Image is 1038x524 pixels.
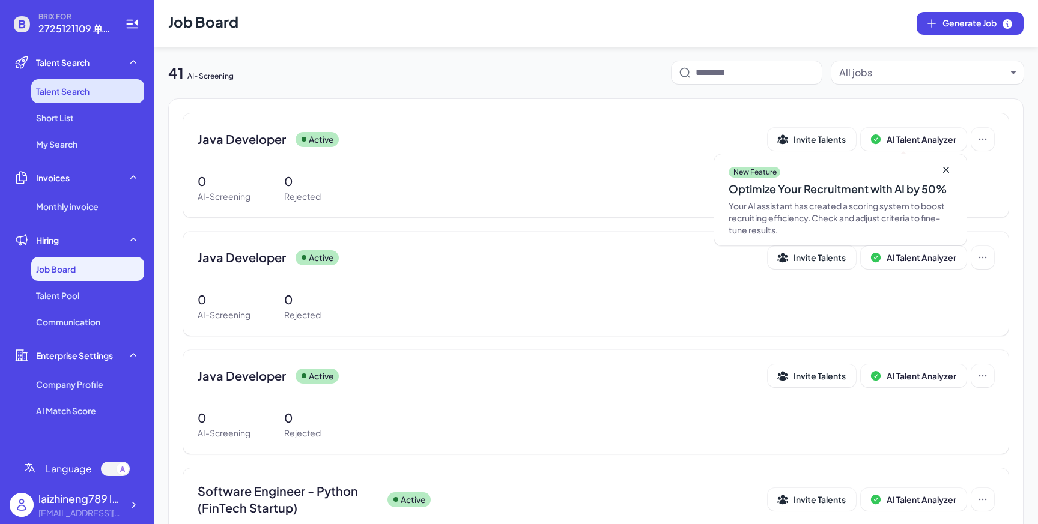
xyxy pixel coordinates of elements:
[309,370,334,382] p: Active
[768,128,856,151] button: Invite Talents
[794,134,846,145] span: Invite Talents
[887,134,956,145] span: AI Talent Analyzer
[198,427,250,439] p: AI-Screening
[168,64,184,82] span: 41
[768,246,856,269] button: Invite Talents
[38,12,111,22] span: BRIX FOR
[36,289,79,301] span: Talent Pool
[36,316,100,328] span: Communication
[839,65,1006,80] button: All jobs
[46,462,92,476] span: Language
[768,364,856,387] button: Invite Talents
[36,112,74,124] span: Short List
[917,12,1024,35] button: Generate Job
[38,507,123,519] div: 2725121109@qq.com
[768,488,856,511] button: Invite Talents
[38,22,111,36] span: 2725121109 单人企业
[36,378,103,390] span: Company Profile
[36,56,90,68] span: Talent Search
[198,367,286,384] span: Java Developer
[284,291,321,309] p: 0
[36,263,76,275] span: Job Board
[794,494,846,505] span: Invite Talents
[36,200,99,212] span: Monthly invoice
[36,138,77,150] span: My Search
[942,17,1013,30] span: Generate Job
[861,364,967,387] button: AI Talent Analyzer
[198,131,286,148] span: Java Developer
[198,291,250,309] p: 0
[36,85,90,97] span: Talent Search
[36,349,113,361] span: Enterprise Settings
[284,427,321,439] p: Rejected
[733,167,777,177] p: New Feature
[284,409,321,427] p: 0
[187,71,234,80] span: AI- Screening
[887,252,956,263] span: AI Talent Analyzer
[36,172,70,184] span: Invoices
[729,200,952,236] div: Your AI assistant has created a scoring system to boost recruiting efficiency. Check and adjust c...
[861,246,967,269] button: AI Talent Analyzer
[729,181,952,197] div: Optimize Your Recruitment with AI by 50%
[794,370,846,381] span: Invite Talents
[36,234,59,246] span: Hiring
[309,133,334,146] p: Active
[36,405,96,417] span: AI Match Score
[284,172,321,190] p: 0
[887,494,956,505] span: AI Talent Analyzer
[284,309,321,321] p: Rejected
[861,128,967,151] button: AI Talent Analyzer
[38,490,123,507] div: laizhineng789 laiz
[794,252,846,263] span: Invite Talents
[839,65,872,80] div: All jobs
[198,172,250,190] p: 0
[198,409,250,427] p: 0
[198,190,250,203] p: AI-Screening
[10,493,34,517] img: user_logo.png
[198,249,286,266] span: Java Developer
[401,493,426,506] p: Active
[198,483,378,516] span: Software Engineer - Python (FinTech Startup)
[284,190,321,203] p: Rejected
[887,370,956,381] span: AI Talent Analyzer
[198,309,250,321] p: AI-Screening
[861,488,967,511] button: AI Talent Analyzer
[309,251,334,264] p: Active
